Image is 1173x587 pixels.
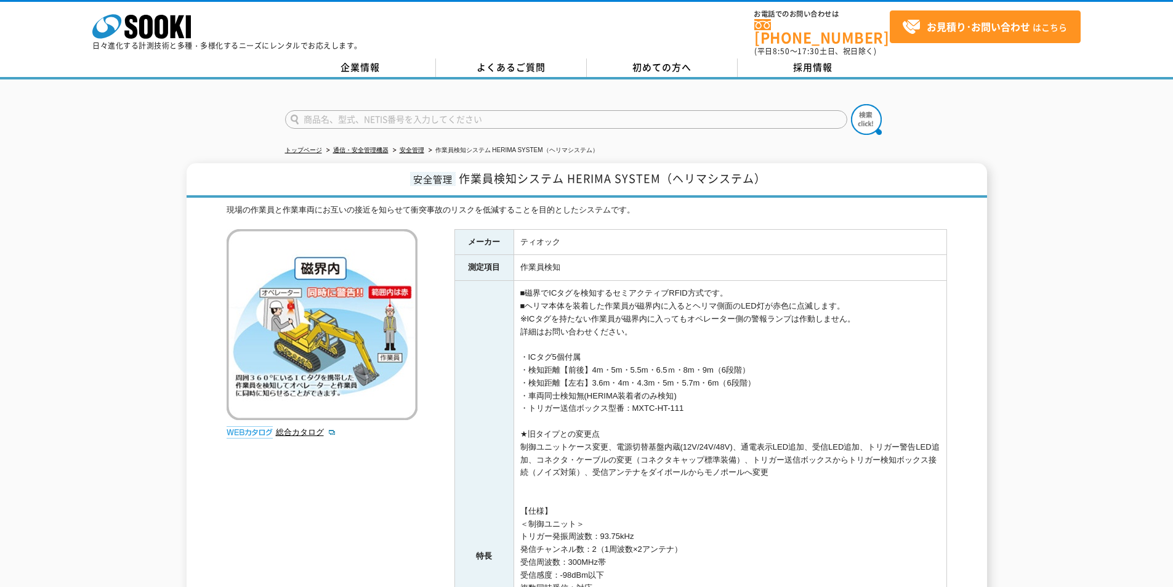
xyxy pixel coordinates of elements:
[454,229,514,255] th: メーカー
[514,229,946,255] td: ティオック
[400,147,424,153] a: 安全管理
[227,229,417,420] img: 作業員検知システム HERIMA SYSTEM（ヘリマシステム）
[454,255,514,281] th: 測定項目
[514,255,946,281] td: 作業員検知
[890,10,1081,43] a: お見積り･お問い合わせはこちら
[632,60,691,74] span: 初めての方へ
[851,104,882,135] img: btn_search.png
[738,59,889,77] a: 採用情報
[927,19,1030,34] strong: お見積り･お問い合わせ
[227,426,273,439] img: webカタログ
[285,59,436,77] a: 企業情報
[92,42,362,49] p: 日々進化する計測技術と多種・多様化するニーズにレンタルでお応えします。
[773,46,790,57] span: 8:50
[587,59,738,77] a: 初めての方へ
[285,110,847,129] input: 商品名、型式、NETIS番号を入力してください
[754,46,876,57] span: (平日 ～ 土日、祝日除く)
[285,147,322,153] a: トップページ
[426,144,599,157] li: 作業員検知システム HERIMA SYSTEM（ヘリマシステム）
[410,172,456,186] span: 安全管理
[436,59,587,77] a: よくあるご質問
[333,147,389,153] a: 通信・安全管理機器
[754,10,890,18] span: お電話でのお問い合わせは
[459,170,766,187] span: 作業員検知システム HERIMA SYSTEM（ヘリマシステム）
[797,46,820,57] span: 17:30
[902,18,1067,36] span: はこちら
[227,204,947,217] div: 現場の作業員と作業車両にお互いの接近を知らせて衝突事故のリスクを低減することを目的としたシステムです。
[276,427,336,437] a: 総合カタログ
[754,19,890,44] a: [PHONE_NUMBER]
